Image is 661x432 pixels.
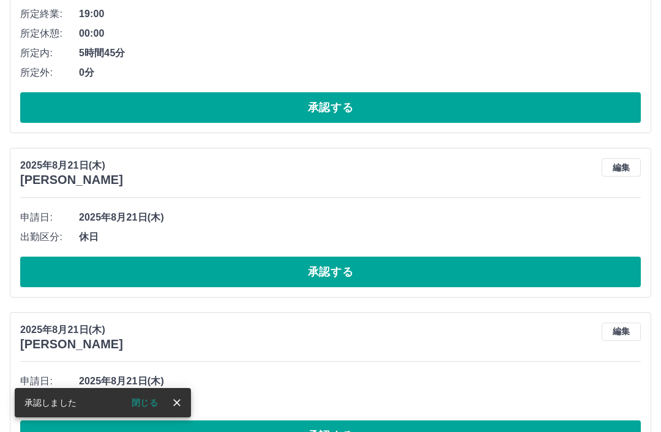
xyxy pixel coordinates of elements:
[168,394,186,412] button: close
[20,173,123,187] h3: [PERSON_NAME]
[20,46,79,60] span: 所定内:
[20,158,123,173] p: 2025年8月21日(木)
[122,394,168,412] button: 閉じる
[20,337,123,351] h3: [PERSON_NAME]
[20,26,79,41] span: 所定休憩:
[20,92,641,123] button: 承認する
[20,7,79,21] span: 所定終業:
[79,230,641,244] span: 休日
[602,158,641,177] button: 編集
[79,394,641,408] span: 休日
[79,65,641,80] span: 0分
[79,26,641,41] span: 00:00
[20,230,79,244] span: 出勤区分:
[20,323,123,337] p: 2025年8月21日(木)
[20,257,641,287] button: 承認する
[79,7,641,21] span: 19:00
[79,46,641,60] span: 5時間45分
[602,323,641,341] button: 編集
[79,210,641,225] span: 2025年8月21日(木)
[20,210,79,225] span: 申請日:
[20,65,79,80] span: 所定外:
[79,374,641,389] span: 2025年8月21日(木)
[20,374,79,389] span: 申請日:
[24,392,77,414] div: 承認しました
